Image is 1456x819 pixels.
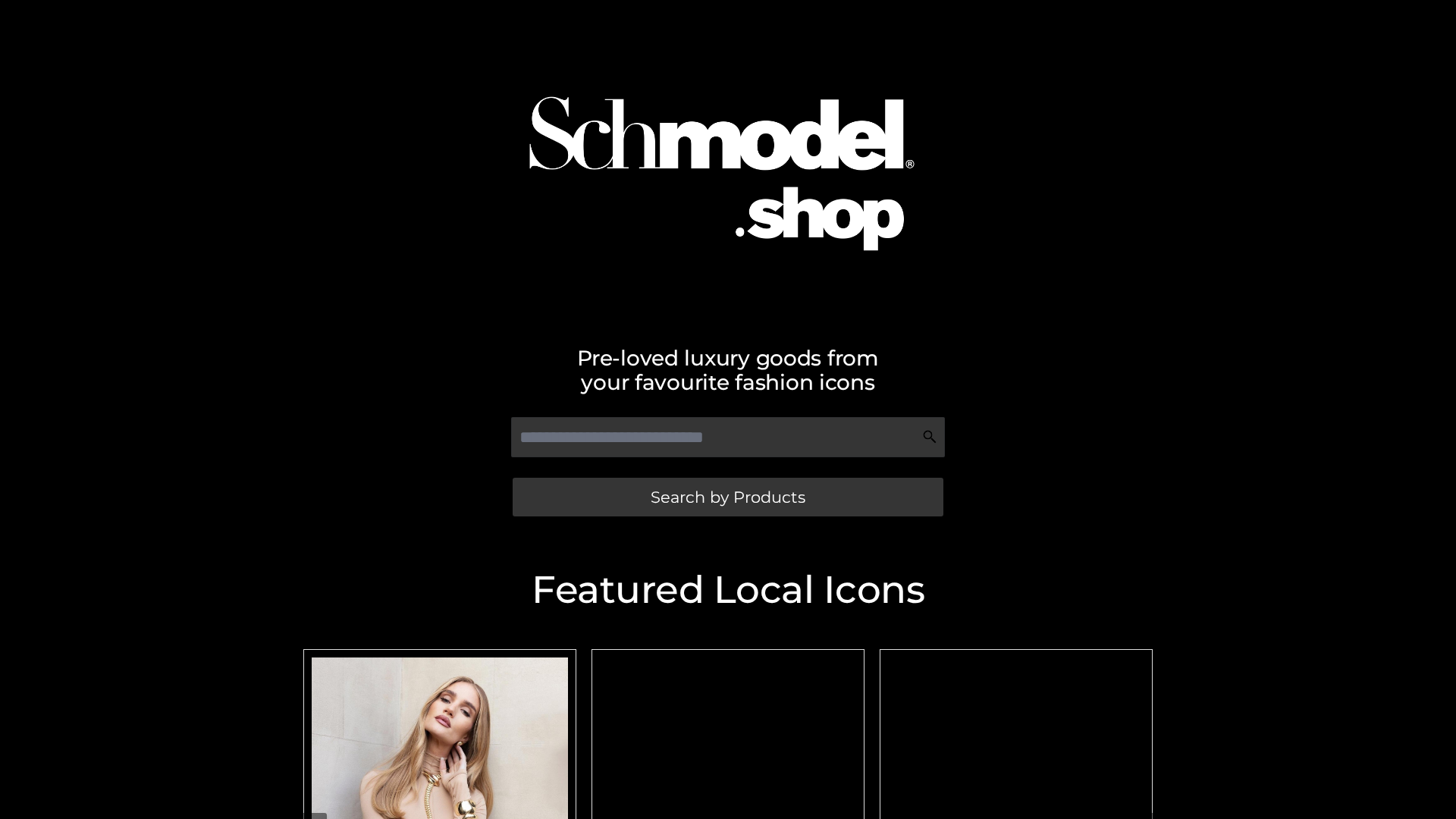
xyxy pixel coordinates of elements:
a: Search by Products [513,478,943,516]
h2: Featured Local Icons​ [296,571,1160,609]
img: Search Icon [922,429,937,444]
h2: Pre-loved luxury goods from your favourite fashion icons [296,346,1160,394]
span: Search by Products [651,489,805,505]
